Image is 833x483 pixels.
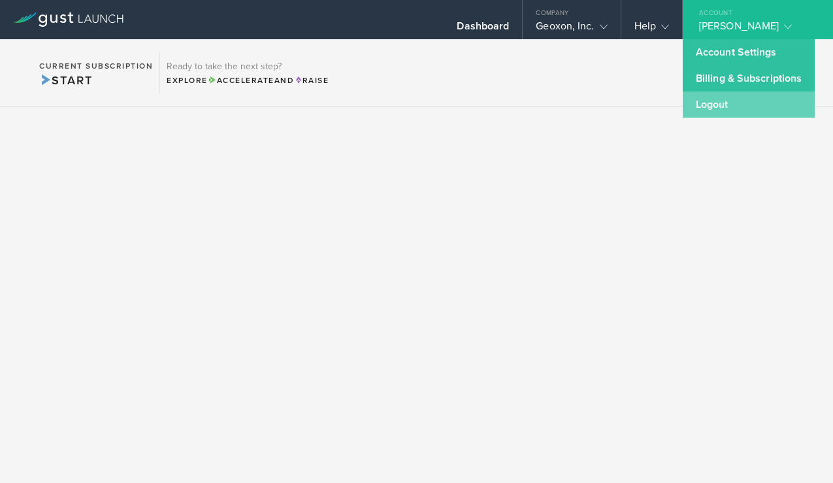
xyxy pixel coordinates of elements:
span: Start [39,73,92,88]
span: and [208,76,295,85]
div: Dashboard [457,20,509,39]
div: [PERSON_NAME] [699,20,810,39]
div: Help [634,20,669,39]
h2: Current Subscription [39,62,153,70]
iframe: Chat Widget [768,420,833,483]
span: Accelerate [208,76,274,85]
span: Raise [294,76,329,85]
div: Explore [167,75,329,86]
div: Geoxon, Inc. [536,20,607,39]
h3: Ready to take the next step? [167,62,329,71]
div: Ready to take the next step?ExploreAccelerateandRaise [159,52,335,93]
